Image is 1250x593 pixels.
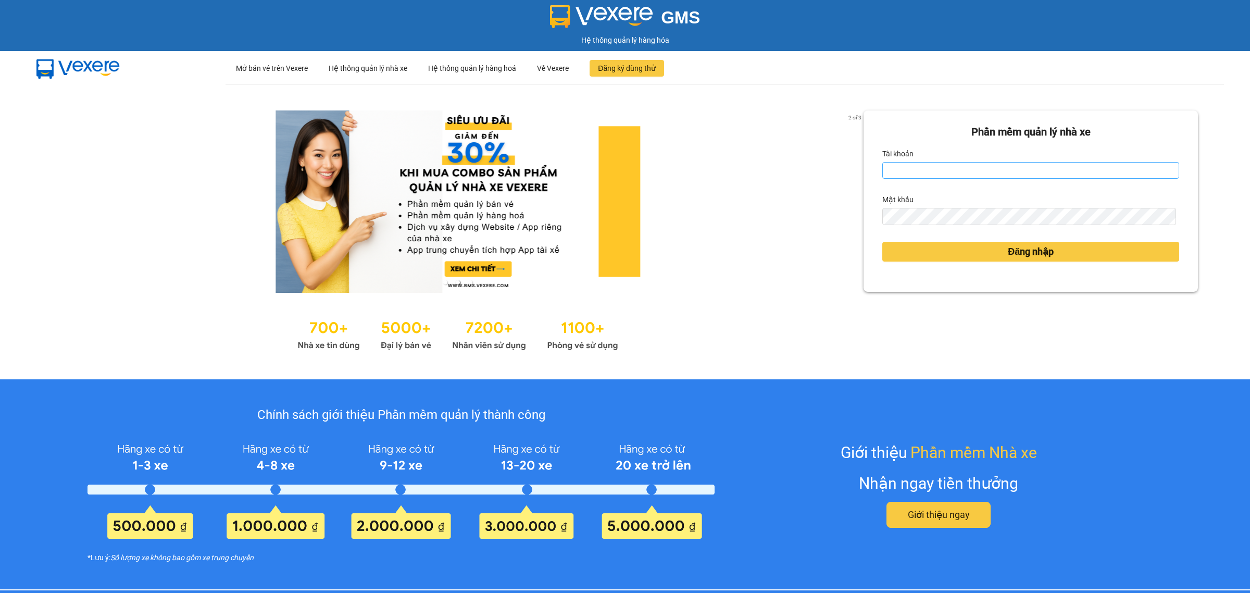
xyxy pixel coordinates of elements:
p: 2 of 3 [845,110,864,124]
i: Số lượng xe không bao gồm xe trung chuyển [110,552,254,563]
div: Hệ thống quản lý hàng hoá [428,52,516,85]
button: next slide / item [849,110,864,293]
li: slide item 3 [468,280,472,285]
span: Phần mềm Nhà xe [910,440,1037,465]
label: Tài khoản [882,145,914,162]
img: logo 2 [550,5,653,28]
div: Về Vexere [537,52,569,85]
input: Tài khoản [882,162,1179,179]
div: *Lưu ý: [87,552,715,563]
label: Mật khẩu [882,191,914,208]
span: GMS [661,8,700,27]
div: Giới thiệu [841,440,1037,465]
div: Mở bán vé trên Vexere [236,52,308,85]
a: GMS [550,16,701,24]
div: Phần mềm quản lý nhà xe [882,124,1179,140]
button: Giới thiệu ngay [886,502,991,528]
li: slide item 1 [443,280,447,285]
span: Giới thiệu ngay [908,508,970,522]
li: slide item 2 [456,280,460,285]
img: mbUUG5Q.png [26,51,130,85]
span: Đăng ký dùng thử [598,63,656,74]
button: Đăng ký dùng thử [590,60,664,77]
button: previous slide / item [52,110,67,293]
div: Hệ thống quản lý nhà xe [329,52,407,85]
button: Đăng nhập [882,242,1179,262]
img: Statistics.png [297,314,618,353]
img: policy-intruduce-detail.png [87,438,715,539]
span: Đăng nhập [1008,244,1054,259]
input: Mật khẩu [882,208,1176,225]
div: Hệ thống quản lý hàng hóa [3,34,1247,46]
div: Nhận ngay tiền thưởng [859,471,1018,496]
div: Chính sách giới thiệu Phần mềm quản lý thành công [87,405,715,425]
